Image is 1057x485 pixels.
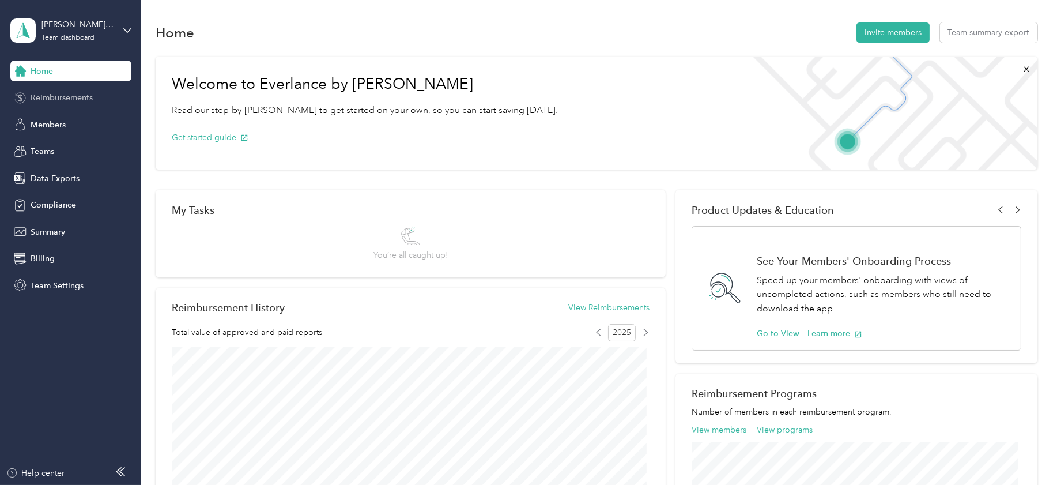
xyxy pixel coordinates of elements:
p: Read our step-by-[PERSON_NAME] to get started on your own, so you can start saving [DATE]. [172,103,558,118]
button: View Reimbursements [568,302,650,314]
button: Go to View [757,328,799,340]
button: Get started guide [172,131,248,144]
p: Speed up your members' onboarding with views of uncompleted actions, such as members who still ne... [757,273,1008,316]
span: Total value of approved and paid reports [172,326,322,339]
h1: Welcome to Everlance by [PERSON_NAME] [172,75,558,93]
span: Home [31,65,53,77]
iframe: Everlance-gr Chat Button Frame [992,420,1057,485]
span: Compliance [31,199,76,211]
span: Summary [31,226,65,238]
span: You’re all caught up! [373,249,448,261]
button: View programs [757,424,813,436]
button: Learn more [807,328,862,340]
div: Team dashboard [41,35,95,42]
span: Billing [31,253,55,265]
button: Team summary export [940,22,1037,43]
button: Help center [6,467,65,479]
h1: Home [156,27,194,39]
span: Product Updates & Education [692,204,834,216]
span: Members [31,119,66,131]
button: View members [692,424,746,436]
span: Reimbursements [31,92,93,104]
div: My Tasks [172,204,650,216]
h2: Reimbursement History [172,302,285,314]
span: Teams [31,145,54,157]
h2: Reimbursement Programs [692,388,1021,400]
h1: See Your Members' Onboarding Process [757,255,1008,267]
p: Number of members in each reimbursement program. [692,406,1021,418]
span: Data Exports [31,172,80,185]
div: [PERSON_NAME] Beverage Company [41,18,114,31]
button: Invite members [856,22,930,43]
span: 2025 [608,324,636,341]
img: Welcome to everlance [741,57,1037,170]
span: Team Settings [31,280,84,292]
